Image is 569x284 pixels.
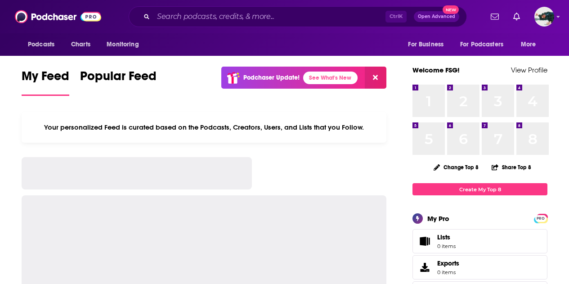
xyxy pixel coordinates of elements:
[460,38,503,51] span: For Podcasters
[437,233,456,241] span: Lists
[521,38,536,51] span: More
[412,66,460,74] a: Welcome FSG!
[80,68,157,89] span: Popular Feed
[107,38,139,51] span: Monitoring
[408,38,444,51] span: For Business
[487,9,502,24] a: Show notifications dropdown
[71,38,90,51] span: Charts
[22,68,69,89] span: My Feed
[491,158,532,176] button: Share Top 8
[100,36,150,53] button: open menu
[385,11,407,23] span: Ctrl K
[535,215,546,222] span: PRO
[22,112,386,143] div: Your personalized Feed is curated based on the Podcasts, Creators, Users, and Lists that you Follow.
[416,261,434,274] span: Exports
[534,7,554,27] button: Show profile menu
[418,14,455,19] span: Open Advanced
[412,183,547,195] a: Create My Top 8
[65,36,96,53] a: Charts
[22,36,66,53] button: open menu
[416,235,434,248] span: Lists
[454,36,516,53] button: open menu
[437,269,459,275] span: 0 items
[28,38,54,51] span: Podcasts
[534,7,554,27] img: User Profile
[402,36,455,53] button: open menu
[535,215,546,221] a: PRO
[414,11,459,22] button: Open AdvancedNew
[427,214,449,223] div: My Pro
[412,255,547,279] a: Exports
[515,36,547,53] button: open menu
[22,68,69,96] a: My Feed
[534,7,554,27] span: Logged in as fsg.publicity
[80,68,157,96] a: Popular Feed
[428,162,484,173] button: Change Top 8
[437,259,459,267] span: Exports
[243,74,300,81] p: Podchaser Update!
[412,229,547,253] a: Lists
[153,9,385,24] input: Search podcasts, credits, & more...
[510,9,524,24] a: Show notifications dropdown
[443,5,459,14] span: New
[303,72,358,84] a: See What's New
[129,6,467,27] div: Search podcasts, credits, & more...
[15,8,101,25] img: Podchaser - Follow, Share and Rate Podcasts
[511,66,547,74] a: View Profile
[437,233,450,241] span: Lists
[437,243,456,249] span: 0 items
